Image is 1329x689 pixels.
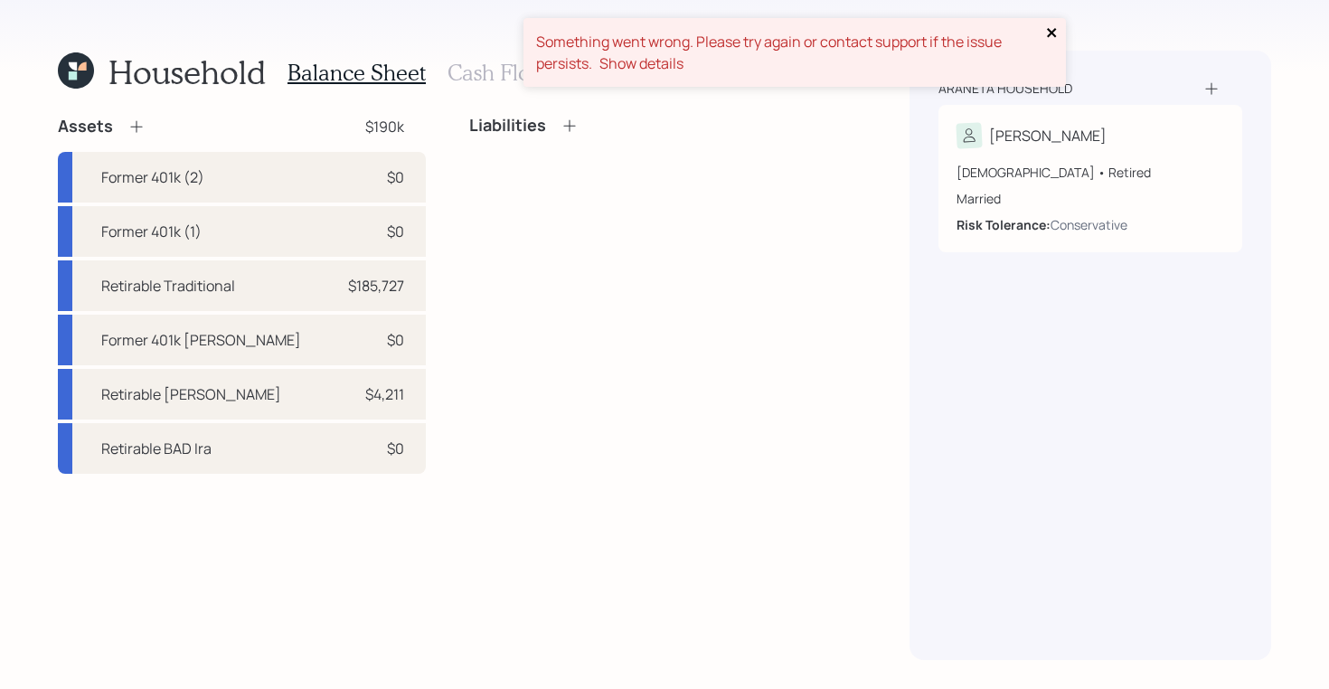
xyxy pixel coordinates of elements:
div: [DEMOGRAPHIC_DATA] • Retired [957,163,1224,182]
div: Show details [599,52,683,74]
div: $0 [387,166,404,188]
div: Retirable [PERSON_NAME] [101,383,281,405]
h3: Cash Flow [448,60,548,86]
div: Retirable Traditional [101,275,235,297]
h1: Household [108,52,266,91]
div: Araneta household [938,80,1072,98]
div: Something went wrong. Please try again or contact support if the issue persists. [536,31,1041,74]
h4: Assets [58,117,113,137]
div: $0 [387,438,404,459]
div: Former 401k [PERSON_NAME] [101,329,301,351]
div: [PERSON_NAME] [989,125,1107,146]
div: $190k [365,116,404,137]
div: Retirable BAD Ira [101,438,212,459]
h3: Balance Sheet [287,60,426,86]
div: $4,211 [365,383,404,405]
div: Former 401k (2) [101,166,204,188]
h4: Liabilities [469,116,546,136]
div: $185,727 [348,275,404,297]
div: $0 [387,221,404,242]
div: $0 [387,329,404,351]
div: Former 401k (1) [101,221,202,242]
b: Risk Tolerance: [957,216,1051,233]
div: Conservative [1051,215,1127,234]
button: close [1046,25,1059,42]
div: Married [957,189,1224,208]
